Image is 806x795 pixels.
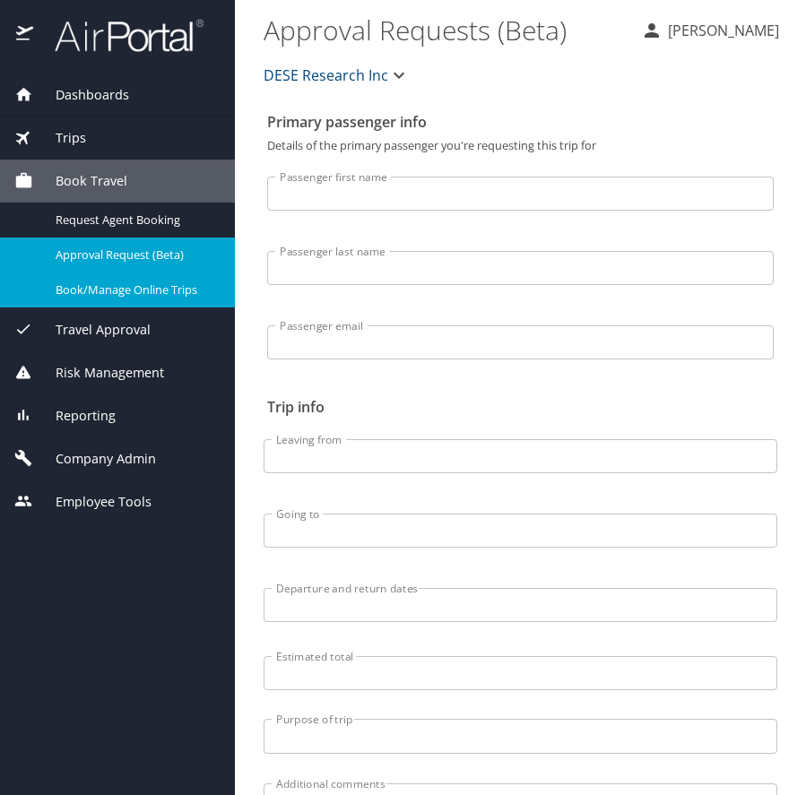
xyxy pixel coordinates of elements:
[267,393,774,421] h2: Trip info
[33,406,116,426] span: Reporting
[33,320,151,340] span: Travel Approval
[267,108,774,136] h2: Primary passenger info
[663,20,779,41] p: [PERSON_NAME]
[634,14,786,47] button: [PERSON_NAME]
[33,363,164,383] span: Risk Management
[33,449,156,469] span: Company Admin
[56,212,213,229] span: Request Agent Booking
[33,492,152,512] span: Employee Tools
[33,85,129,105] span: Dashboards
[264,63,388,88] span: DESE Research Inc
[33,128,86,148] span: Trips
[267,140,774,151] p: Details of the primary passenger you're requesting this trip for
[56,281,213,298] span: Book/Manage Online Trips
[33,171,127,191] span: Book Travel
[56,246,213,264] span: Approval Request (Beta)
[16,18,35,53] img: icon-airportal.png
[264,2,627,57] h1: Approval Requests (Beta)
[256,57,417,93] button: DESE Research Inc
[35,18,204,53] img: airportal-logo.png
